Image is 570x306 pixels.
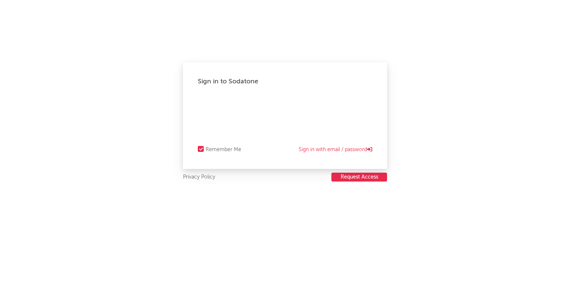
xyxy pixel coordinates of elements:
a: Privacy Policy [183,173,215,182]
button: Request Access [331,173,387,182]
div: Sign in to Sodatone [198,77,372,86]
a: Sign in with email / password [299,145,372,154]
div: Remember Me [206,145,241,154]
